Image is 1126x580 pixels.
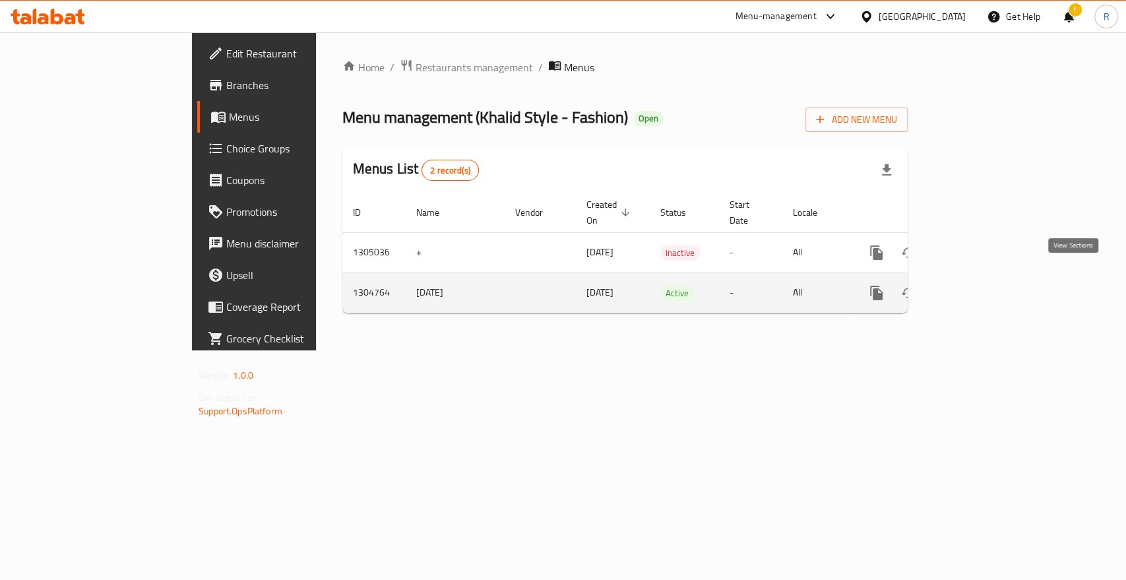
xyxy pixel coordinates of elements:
[342,102,628,132] span: Menu management ( Khalid Style - Fashion )
[660,286,694,301] span: Active
[226,236,369,251] span: Menu disclaimer
[353,205,378,220] span: ID
[226,267,369,283] span: Upsell
[850,193,998,233] th: Actions
[782,232,850,273] td: All
[197,259,380,291] a: Upsell
[660,245,700,261] span: Inactive
[816,112,897,128] span: Add New Menu
[233,367,253,384] span: 1.0.0
[197,133,380,164] a: Choice Groups
[793,205,834,220] span: Locale
[226,204,369,220] span: Promotions
[406,273,505,313] td: [DATE]
[660,205,703,220] span: Status
[197,101,380,133] a: Menus
[422,164,478,177] span: 2 record(s)
[390,59,394,75] li: /
[199,367,231,384] span: Version:
[199,389,259,406] span: Get support on:
[342,193,998,313] table: enhanced table
[730,197,766,228] span: Start Date
[805,108,908,132] button: Add New Menu
[660,285,694,301] div: Active
[564,59,594,75] span: Menus
[197,228,380,259] a: Menu disclaimer
[197,164,380,196] a: Coupons
[226,77,369,93] span: Branches
[226,141,369,156] span: Choice Groups
[226,46,369,61] span: Edit Restaurant
[586,197,634,228] span: Created On
[719,232,782,273] td: -
[719,273,782,313] td: -
[353,159,479,181] h2: Menus List
[199,403,282,420] a: Support.OpsPlatform
[226,172,369,188] span: Coupons
[892,237,924,269] button: Change Status
[735,9,817,24] div: Menu-management
[197,69,380,101] a: Branches
[400,59,533,76] a: Restaurants management
[1103,9,1109,24] span: R
[416,59,533,75] span: Restaurants management
[197,38,380,69] a: Edit Restaurant
[586,243,613,261] span: [DATE]
[226,299,369,315] span: Coverage Report
[197,196,380,228] a: Promotions
[633,111,664,127] div: Open
[633,113,664,124] span: Open
[861,237,892,269] button: more
[871,154,902,186] div: Export file
[892,277,924,309] button: Change Status
[416,205,456,220] span: Name
[229,109,369,125] span: Menus
[406,232,505,273] td: +
[586,284,613,301] span: [DATE]
[538,59,543,75] li: /
[226,331,369,346] span: Grocery Checklist
[879,9,966,24] div: [GEOGRAPHIC_DATA]
[861,277,892,309] button: more
[197,323,380,354] a: Grocery Checklist
[342,59,908,76] nav: breadcrumb
[782,273,850,313] td: All
[197,291,380,323] a: Coverage Report
[422,160,479,181] div: Total records count
[515,205,560,220] span: Vendor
